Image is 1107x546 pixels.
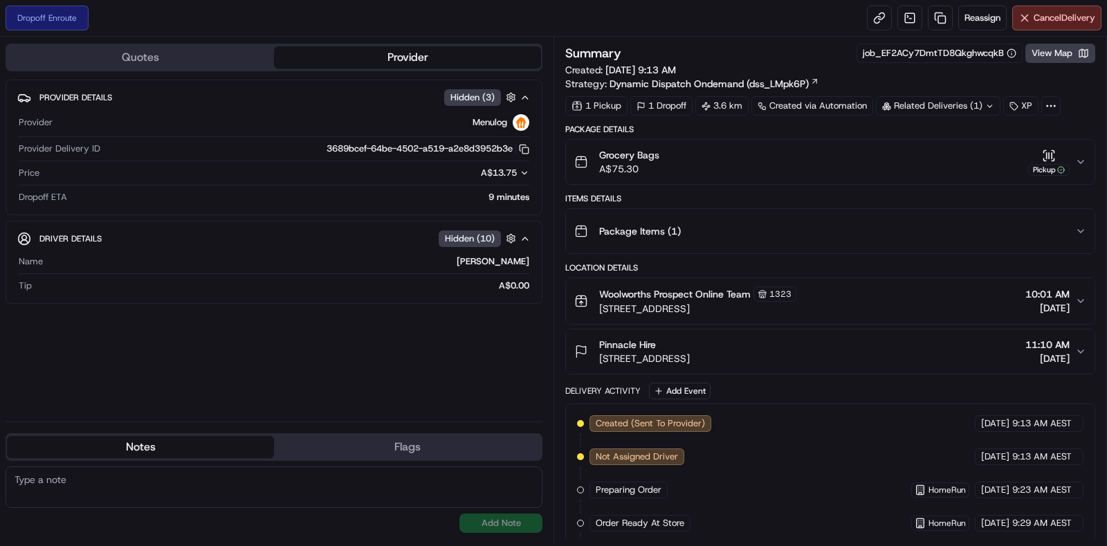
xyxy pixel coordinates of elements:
[649,383,711,399] button: Add Event
[610,77,809,91] span: Dynamic Dispatch Ondemand (dss_LMpk6P)
[981,517,1009,529] span: [DATE]
[1012,484,1072,496] span: 9:23 AM AEST
[473,116,507,129] span: Menulog
[751,96,873,116] a: Created via Automation
[565,96,628,116] div: 1 Pickup
[610,77,819,91] a: Dynamic Dispatch Ondemand (dss_LMpk6P)
[566,140,1095,184] button: Grocery BagsA$75.30Pickup
[981,484,1009,496] span: [DATE]
[1012,417,1072,430] span: 9:13 AM AEST
[73,191,529,203] div: 9 minutes
[19,143,100,155] span: Provider Delivery ID
[596,517,684,529] span: Order Ready At Store
[565,124,1095,135] div: Package Details
[1025,287,1070,301] span: 10:01 AM
[769,289,792,300] span: 1323
[17,86,531,109] button: Provider DetailsHidden (3)
[7,46,274,69] button: Quotes
[599,352,690,365] span: [STREET_ADDRESS]
[928,518,966,529] span: HomeRun
[958,6,1007,30] button: Reassign
[565,77,819,91] div: Strategy:
[599,224,681,238] span: Package Items ( 1 )
[964,12,1000,24] span: Reassign
[565,262,1095,273] div: Location Details
[630,96,693,116] div: 1 Dropoff
[981,417,1009,430] span: [DATE]
[19,167,39,179] span: Price
[1025,44,1095,63] button: View Map
[566,329,1095,374] button: Pinnacle Hire[STREET_ADDRESS]11:10 AM[DATE]
[565,47,621,60] h3: Summary
[1028,164,1070,176] div: Pickup
[1012,451,1072,463] span: 9:13 AM AEST
[48,255,529,268] div: [PERSON_NAME]
[19,191,67,203] span: Dropoff ETA
[599,148,659,162] span: Grocery Bags
[599,287,751,301] span: Woolworths Prospect Online Team
[39,92,112,103] span: Provider Details
[450,91,495,104] span: Hidden ( 3 )
[19,116,53,129] span: Provider
[599,338,656,352] span: Pinnacle Hire
[565,63,676,77] span: Created:
[1028,149,1070,176] button: Pickup
[1012,6,1101,30] button: CancelDelivery
[605,64,676,76] span: [DATE] 9:13 AM
[1025,301,1070,315] span: [DATE]
[565,193,1095,204] div: Items Details
[599,162,659,176] span: A$75.30
[1025,338,1070,352] span: 11:10 AM
[566,278,1095,324] button: Woolworths Prospect Online Team1323[STREET_ADDRESS]10:01 AM[DATE]
[7,436,274,458] button: Notes
[876,96,1000,116] div: Related Deliveries (1)
[274,436,541,458] button: Flags
[599,302,796,316] span: [STREET_ADDRESS]
[444,89,520,106] button: Hidden (3)
[1025,352,1070,365] span: [DATE]
[481,167,517,179] span: A$13.75
[19,280,32,292] span: Tip
[566,209,1095,253] button: Package Items (1)
[928,484,966,495] span: HomeRun
[445,233,495,245] span: Hidden ( 10 )
[274,46,541,69] button: Provider
[37,280,529,292] div: A$0.00
[17,227,531,250] button: Driver DetailsHidden (10)
[596,484,661,496] span: Preparing Order
[1012,517,1072,529] span: 9:29 AM AEST
[981,451,1009,463] span: [DATE]
[863,47,1016,60] button: job_EF2ACy7DmtTD8QkghwcqkB
[513,114,529,131] img: justeat_logo.png
[439,230,520,247] button: Hidden (10)
[565,385,641,397] div: Delivery Activity
[408,167,529,179] button: A$13.75
[695,96,749,116] div: 3.6 km
[19,255,43,268] span: Name
[596,451,678,463] span: Not Assigned Driver
[327,143,529,155] button: 3689bcef-64be-4502-a519-a2e8d3952b3e
[1034,12,1095,24] span: Cancel Delivery
[1003,96,1039,116] div: XP
[39,233,102,244] span: Driver Details
[596,417,705,430] span: Created (Sent To Provider)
